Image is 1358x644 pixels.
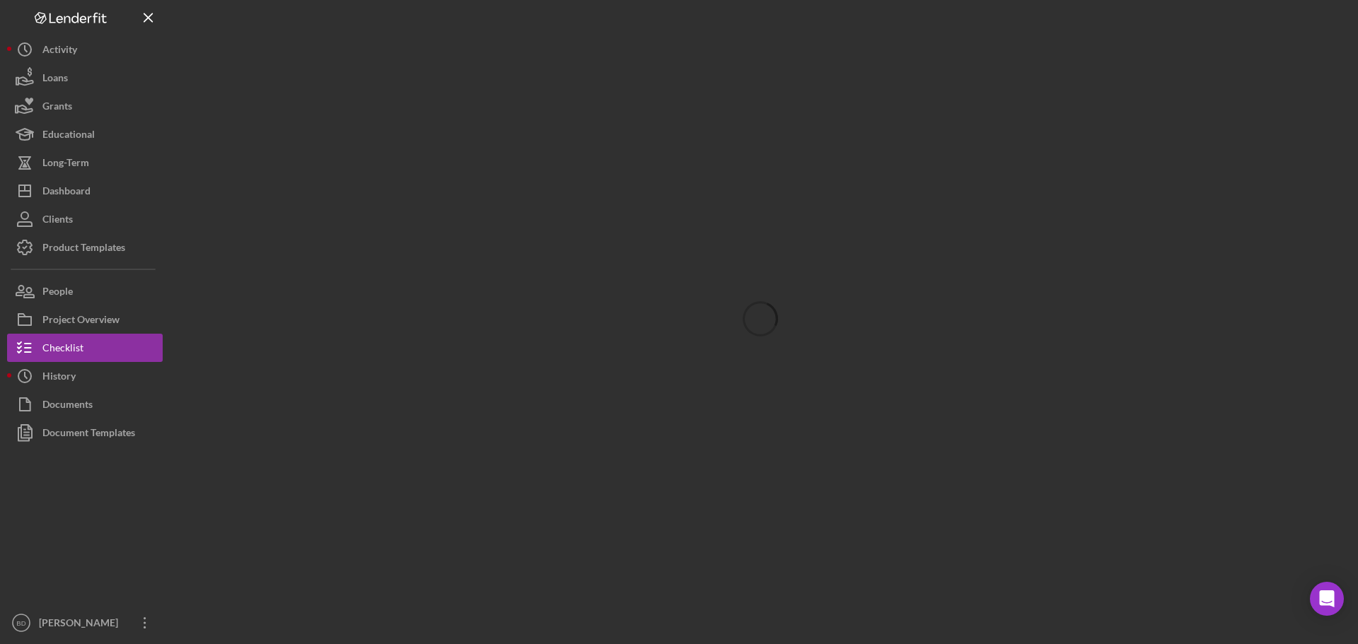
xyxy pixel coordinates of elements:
div: Educational [42,120,95,152]
button: History [7,362,163,390]
div: Clients [42,205,73,237]
div: Product Templates [42,233,125,265]
button: Activity [7,35,163,64]
div: Loans [42,64,68,95]
div: People [42,277,73,309]
button: Grants [7,92,163,120]
button: Project Overview [7,305,163,334]
div: [PERSON_NAME] [35,609,127,640]
div: Documents [42,390,93,422]
div: Grants [42,92,72,124]
button: Educational [7,120,163,148]
button: Clients [7,205,163,233]
button: Product Templates [7,233,163,262]
div: Dashboard [42,177,91,209]
div: Open Intercom Messenger [1310,582,1344,616]
div: History [42,362,76,394]
text: BD [16,619,25,627]
button: Loans [7,64,163,92]
div: Checklist [42,334,83,365]
button: BD[PERSON_NAME] [7,609,163,637]
button: Document Templates [7,418,163,447]
div: Project Overview [42,305,120,337]
button: Checklist [7,334,163,362]
button: People [7,277,163,305]
div: Long-Term [42,148,89,180]
div: Document Templates [42,418,135,450]
button: Dashboard [7,177,163,205]
div: Activity [42,35,77,67]
button: Long-Term [7,148,163,177]
button: Documents [7,390,163,418]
